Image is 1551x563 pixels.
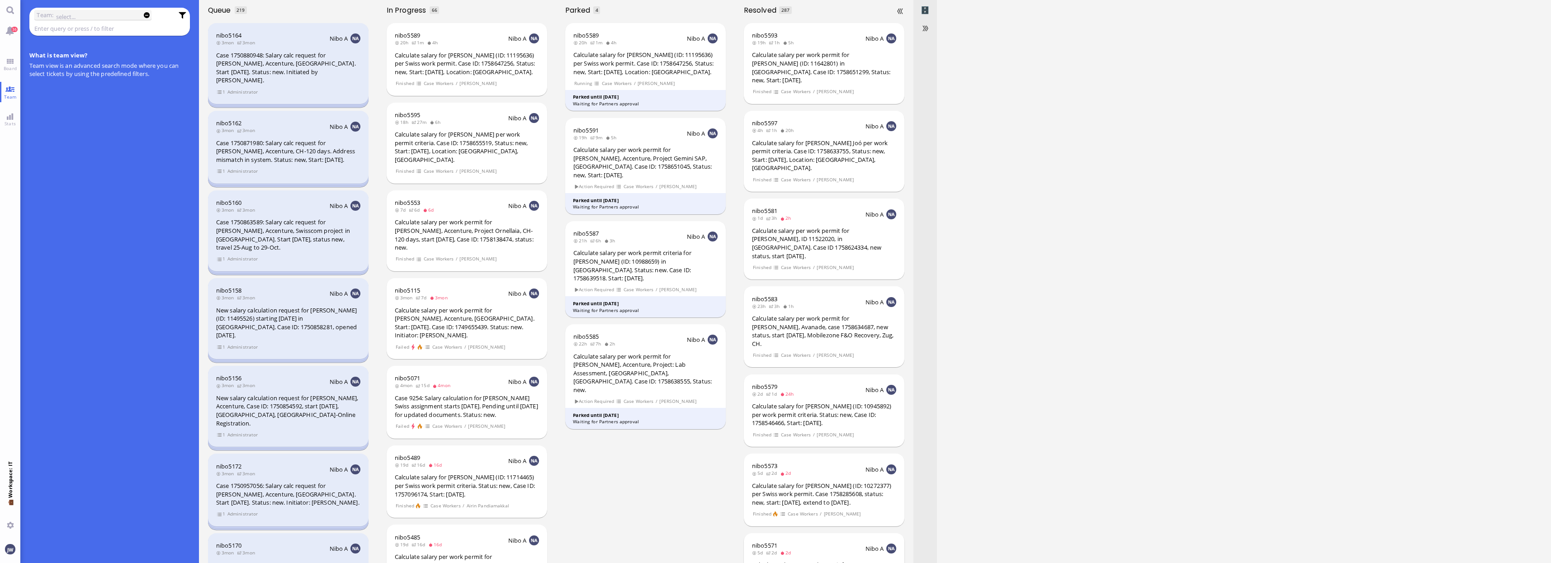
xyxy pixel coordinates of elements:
span: 19d [395,462,411,468]
a: nibo5587 [573,229,599,237]
a: nibo5589 [573,31,599,39]
span: Case Workers [423,255,454,263]
span: Finished [752,264,771,271]
span: / [455,255,458,263]
span: nibo5581 [752,207,777,215]
span: Parked [565,5,593,15]
span: 1h [766,127,780,133]
span: Case Workers [623,183,654,190]
span: [PERSON_NAME] [817,351,854,359]
a: nibo5571 [752,541,777,549]
div: Parked until [DATE] [573,412,718,419]
span: nibo5172 [216,462,241,470]
span: 19d [395,541,411,548]
img: NA [350,33,360,43]
img: NA [886,297,896,307]
span: / [819,510,822,518]
span: 22h [573,341,590,347]
span: 16d [411,462,428,468]
span: Administrator [227,431,258,439]
img: NA [350,544,360,554]
span: 7h [590,341,604,347]
span: 2d [752,391,766,397]
span: 3mon [237,207,258,213]
a: nibo5115 [395,286,420,294]
img: NA [708,335,718,345]
span: 1m [411,39,427,46]
span: 4mon [432,382,453,388]
span: Administrator [227,343,258,351]
span: nibo5591 [573,126,599,134]
span: [PERSON_NAME] [459,80,497,87]
span: 2d [766,549,780,556]
span: / [813,176,815,184]
img: NA [886,33,896,43]
span: view 1 items [217,255,226,263]
img: NA [708,33,718,43]
span: Case Workers [432,343,463,351]
span: Nibo A [330,465,348,473]
a: nibo5162 [216,119,241,127]
span: 4h [752,127,766,133]
div: New salary calculation request for [PERSON_NAME] (ID: 11495526) starting [DATE] in [GEOGRAPHIC_DA... [216,306,360,340]
span: 3mon [237,382,258,388]
span: nibo5585 [573,332,599,341]
div: Waiting for Partners approval [573,307,718,314]
span: 18h [395,119,411,125]
span: Resolved [744,5,780,15]
span: Board [1,65,19,71]
span: 1h [783,303,797,309]
div: Waiting for Partners approval [573,418,718,425]
span: [PERSON_NAME] [659,286,697,293]
span: Nibo A [330,34,348,43]
span: 3mon [216,39,237,46]
span: Nibo A [865,386,884,394]
span: [PERSON_NAME] [823,510,861,518]
span: Case Workers [432,422,463,430]
span: 7d [416,294,430,301]
span: Nibo A [330,123,348,131]
span: Nibo A [508,289,527,298]
span: 1m [590,39,605,46]
span: [PERSON_NAME] [817,431,854,439]
span: Nibo A [330,544,348,553]
span: / [813,431,815,439]
span: 4 [596,7,598,13]
span: 6h [430,119,444,125]
span: 3h [766,215,780,221]
img: You [5,544,15,554]
span: In progress [387,5,429,15]
div: Calculate salary per work permit criteria for [PERSON_NAME] (ID: 10988659) in [GEOGRAPHIC_DATA]. ... [573,249,718,282]
span: [PERSON_NAME] [638,80,675,87]
span: Team [2,94,19,100]
span: 6h [590,237,604,244]
h4: What is team view? [29,51,190,59]
span: / [455,167,458,175]
img: NA [529,113,539,123]
input: select... [56,12,135,22]
img: NA [886,209,896,219]
p: Team view is an advanced search mode where you can select tickets by using the predefined filters. [29,62,190,78]
span: 3h [604,237,618,244]
span: Archived [921,5,929,15]
a: nibo5485 [395,533,420,541]
span: nibo5160 [216,199,241,207]
span: 1d [766,391,780,397]
span: Action Required [574,397,615,405]
span: 20h [395,39,411,46]
img: NA [708,128,718,138]
a: nibo5589 [395,31,420,39]
span: Case Workers [780,351,811,359]
span: 21h [573,237,590,244]
span: 3mon [430,294,450,301]
a: nibo5595 [395,111,420,119]
img: NA [529,535,539,545]
span: Failed [395,422,409,430]
span: [PERSON_NAME] [817,264,854,271]
span: 19h [752,39,769,46]
span: Case Workers [780,176,811,184]
span: Nibo A [865,298,884,306]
